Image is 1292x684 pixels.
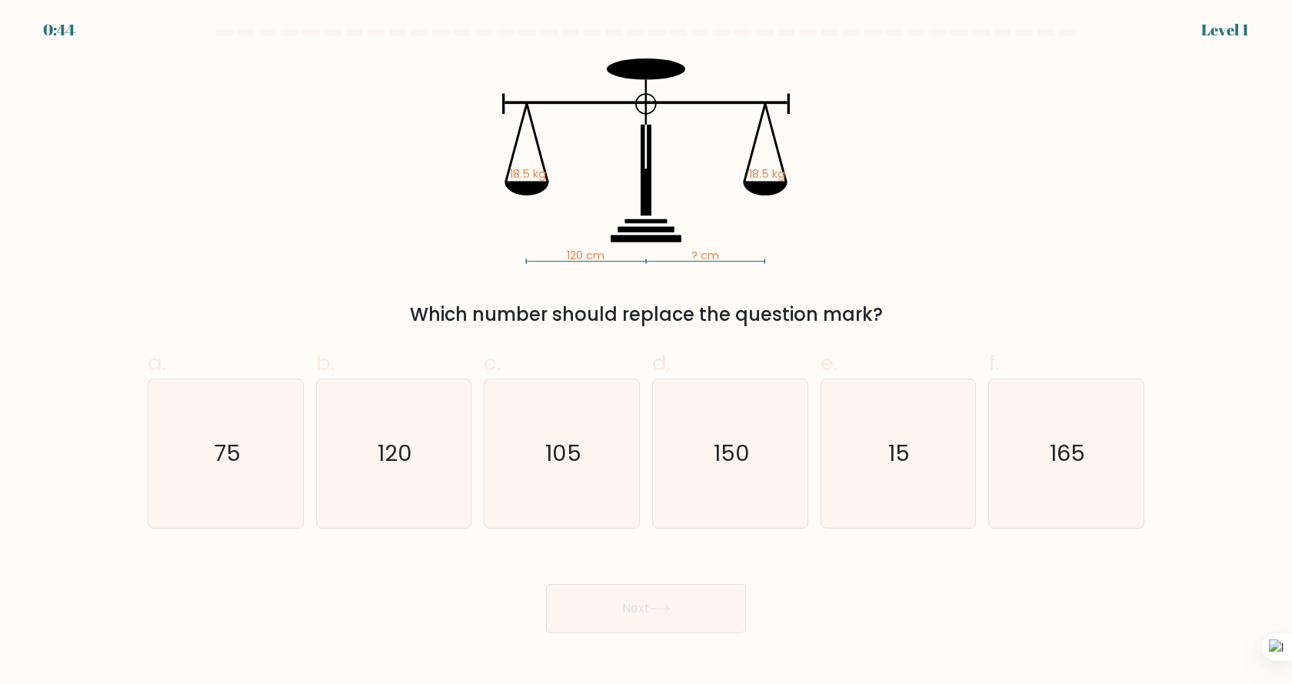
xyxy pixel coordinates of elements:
[1051,438,1086,469] text: 165
[821,348,837,378] span: e.
[378,438,412,469] text: 120
[510,166,546,182] tspan: 18.5 kg
[546,584,746,633] button: Next
[714,438,750,469] text: 150
[484,348,501,378] span: c.
[889,438,911,469] text: 15
[691,248,719,263] tspan: ? cm
[749,166,785,182] tspan: 18.5 kg
[148,348,166,378] span: a.
[545,438,581,469] text: 105
[214,438,241,469] text: 75
[157,301,1135,329] div: Which number should replace the question mark?
[652,348,671,378] span: d.
[1201,18,1249,42] div: Level 1
[316,348,335,378] span: b.
[988,348,999,378] span: f.
[43,18,75,42] div: 0:44
[567,248,604,263] tspan: 120 cm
